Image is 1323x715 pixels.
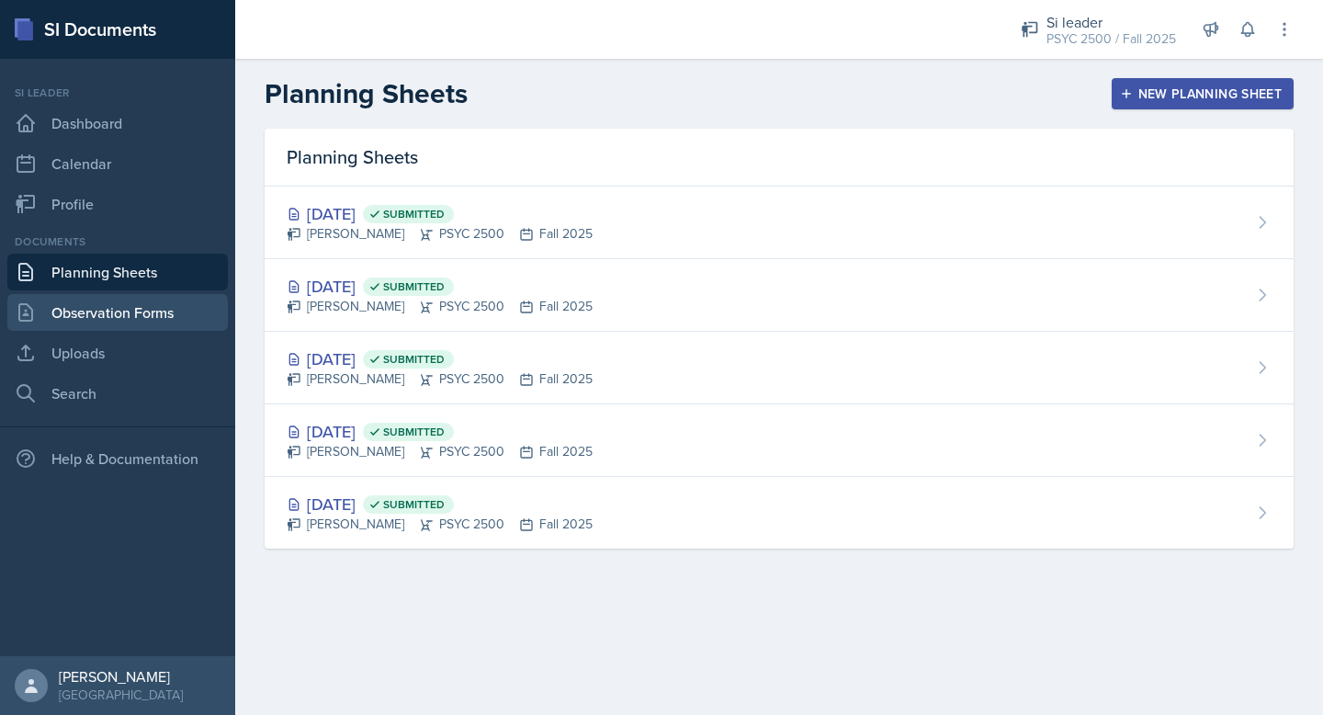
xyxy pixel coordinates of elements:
div: [PERSON_NAME] PSYC 2500 Fall 2025 [287,515,593,534]
div: [PERSON_NAME] PSYC 2500 Fall 2025 [287,224,593,244]
div: Planning Sheets [265,129,1294,187]
div: Si leader [7,85,228,101]
a: [DATE] Submitted [PERSON_NAME]PSYC 2500Fall 2025 [265,332,1294,404]
div: [DATE] [287,346,593,371]
button: New Planning Sheet [1112,78,1294,109]
div: [PERSON_NAME] PSYC 2500 Fall 2025 [287,442,593,461]
span: Submitted [383,497,445,512]
div: [DATE] [287,201,593,226]
a: Search [7,375,228,412]
a: [DATE] Submitted [PERSON_NAME]PSYC 2500Fall 2025 [265,404,1294,477]
div: Documents [7,233,228,250]
a: Observation Forms [7,294,228,331]
div: New Planning Sheet [1124,86,1282,101]
span: Submitted [383,352,445,367]
div: Help & Documentation [7,440,228,477]
a: [DATE] Submitted [PERSON_NAME]PSYC 2500Fall 2025 [265,477,1294,549]
span: Submitted [383,425,445,439]
a: Uploads [7,335,228,371]
div: [GEOGRAPHIC_DATA] [59,686,183,704]
div: [DATE] [287,274,593,299]
span: Submitted [383,207,445,221]
a: [DATE] Submitted [PERSON_NAME]PSYC 2500Fall 2025 [265,259,1294,332]
span: Submitted [383,279,445,294]
a: Dashboard [7,105,228,142]
div: [PERSON_NAME] PSYC 2500 Fall 2025 [287,369,593,389]
div: [DATE] [287,419,593,444]
div: [PERSON_NAME] [59,667,183,686]
div: Si leader [1046,11,1176,33]
h2: Planning Sheets [265,77,468,110]
div: [DATE] [287,492,593,516]
a: Planning Sheets [7,254,228,290]
a: [DATE] Submitted [PERSON_NAME]PSYC 2500Fall 2025 [265,187,1294,259]
div: PSYC 2500 / Fall 2025 [1046,29,1176,49]
div: [PERSON_NAME] PSYC 2500 Fall 2025 [287,297,593,316]
a: Calendar [7,145,228,182]
a: Profile [7,186,228,222]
